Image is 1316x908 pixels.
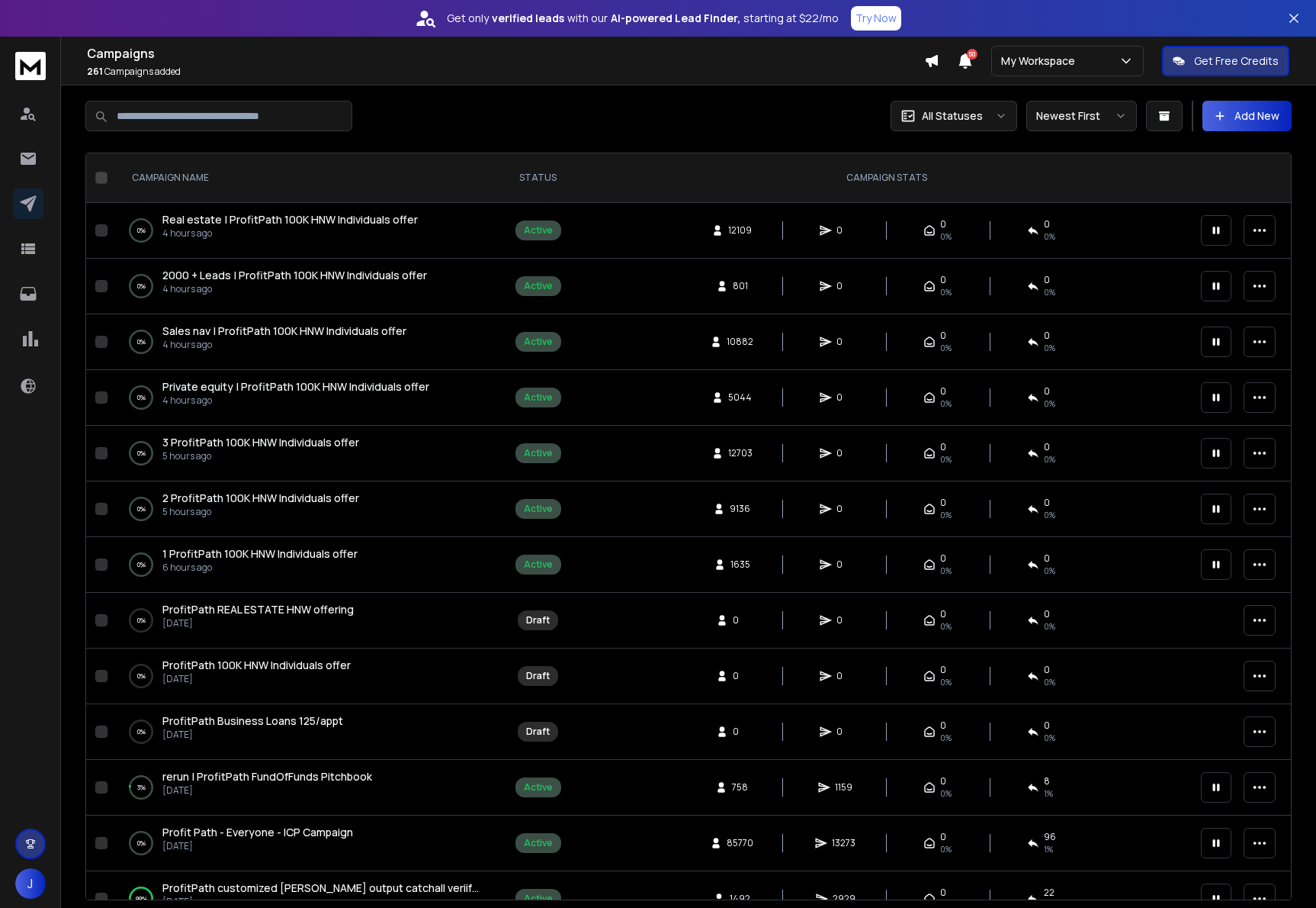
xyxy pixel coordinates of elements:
[87,65,103,78] span: 261
[836,726,852,738] span: 0
[836,670,852,682] span: 0
[833,893,855,905] span: 2929
[855,11,897,26] p: Try Now
[162,673,351,685] p: [DATE]
[940,775,946,787] span: 0
[733,614,748,626] span: 0
[940,398,952,410] span: 0%
[940,676,952,688] span: 0%
[727,336,753,348] span: 10882
[1044,342,1055,354] span: 0%
[1044,775,1050,787] span: 8
[851,6,901,31] button: Try Now
[162,562,358,574] p: 6 hours ago
[137,501,146,517] p: 0 %
[114,203,495,259] td: 0%Real estate | ProfitPath 100K HNW Individuals offer4 hours ago
[162,283,427,295] p: 4 hours ago
[15,868,46,899] button: J
[162,769,372,784] a: rerun | ProfitPath FundOfFunds Pitchbook
[162,227,418,240] p: 4 hours ago
[524,447,553,459] div: Active
[524,224,553,237] div: Active
[137,223,146,238] p: 0 %
[162,212,418,227] span: Real estate | ProfitPath 100K HNW Individuals offer
[733,280,748,292] span: 801
[940,620,952,633] span: 0%
[940,385,946,398] span: 0
[162,435,359,450] a: 3 ProfitPath 100K HNW Individuals offer
[162,491,359,505] span: 2 ProfitPath 100K HNW Individuals offer
[526,614,550,626] div: Draft
[162,268,427,283] a: 2000 + Leads | ProfitPath 100K HNW Individuals offer
[1044,831,1056,843] span: 96
[728,224,752,237] span: 12109
[940,664,946,676] span: 0
[114,816,495,871] td: 0%Profit Path - Everyone - ICP Campaign[DATE]
[162,825,353,839] span: Profit Path - Everyone - ICP Campaign
[1044,497,1050,509] span: 0
[162,617,354,629] p: [DATE]
[940,286,952,298] span: 0%
[940,843,952,855] span: 0%
[1044,230,1055,243] span: 0%
[940,887,946,899] span: 0
[940,342,952,354] span: 0%
[162,268,427,282] span: 2000 + Leads | ProfitPath 100K HNW Individuals offer
[1026,101,1137,131] button: Newest First
[162,769,372,784] span: rerun | ProfitPath FundOfFunds Pitchbook
[1044,843,1053,855] span: 1 %
[940,218,946,230] span: 0
[162,840,353,852] p: [DATE]
[15,52,46,80] img: logo
[137,279,146,294] p: 0 %
[162,324,406,339] a: Sales nav | ProfitPath 100K HNW Individuals offer
[114,426,495,481] td: 0%3 ProfitPath 100K HNW Individuals offer5 hours ago
[1194,53,1279,69] p: Get Free Credits
[836,559,852,571] span: 0
[162,339,406,351] p: 4 hours ago
[1044,385,1050,398] span: 0
[137,390,146,405] p: 0 %
[162,825,353,840] a: Profit Path - Everyone - ICP Campaign
[1044,787,1053,800] span: 1 %
[162,324,406,338] span: Sales nav | ProfitPath 100K HNW Individuals offer
[836,614,852,626] span: 0
[940,230,952,243] span: 0%
[492,11,564,26] strong: verified leads
[524,503,553,515] div: Active
[732,781,748,794] span: 758
[1044,218,1050,230] span: 0
[524,781,553,794] div: Active
[137,836,146,851] p: 0 %
[836,447,852,459] span: 0
[114,593,495,649] td: 0%ProfitPath REAL ESTATE HNW offering[DATE]
[114,259,495,314] td: 0%2000 + Leads | ProfitPath 100K HNW Individuals offer4 hours ago
[940,787,952,800] span: 0%
[162,506,359,518] p: 5 hours ago
[940,330,946,342] span: 0
[162,379,429,394] span: Private equity | ProfitPath 100K HNW Individuals offer
[526,726,550,738] div: Draft
[162,450,359,462] p: 5 hours ago
[728,447,753,459] span: 12703
[940,274,946,286] span: 0
[162,602,354,617] a: ProfitPath REAL ESTATE HNW offering
[162,713,343,729] a: ProfitPath Business Loans 125/appt
[162,896,480,908] p: [DATE]
[1044,286,1055,298] span: 0%
[1001,53,1081,69] p: My Workspace
[836,391,852,404] span: 0
[730,559,750,571] span: 1635
[940,552,946,565] span: 0
[114,314,495,370] td: 0%Sales nav | ProfitPath 100K HNW Individuals offer4 hours ago
[162,658,351,672] span: ProfitPath 100K HNW Individuals offer
[137,724,146,739] p: 0 %
[136,891,147,906] p: 99 %
[137,780,146,795] p: 3 %
[940,720,946,732] span: 0
[87,44,924,63] h1: Campaigns
[611,11,740,26] strong: AI-powered Lead Finder,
